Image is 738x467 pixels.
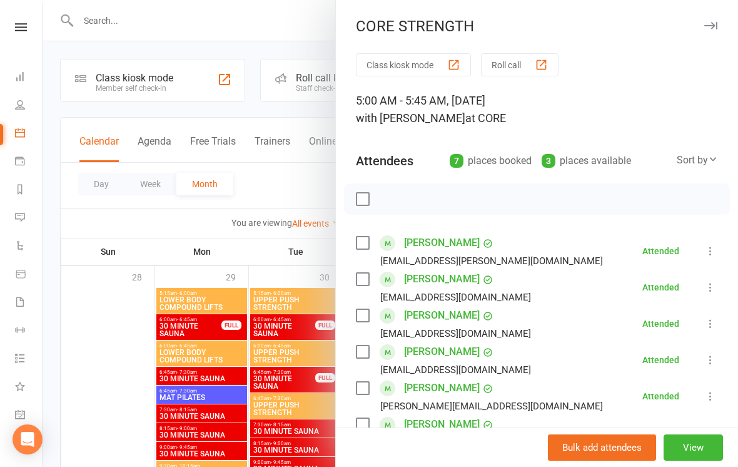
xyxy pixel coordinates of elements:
div: [EMAIL_ADDRESS][DOMAIN_NAME] [380,289,531,305]
a: Product Sales [15,261,43,289]
div: [PERSON_NAME][EMAIL_ADDRESS][DOMAIN_NAME] [380,398,603,414]
div: 5:00 AM - 5:45 AM, [DATE] [356,92,718,127]
div: Attended [642,356,679,364]
a: Reports [15,177,43,205]
a: [PERSON_NAME] [404,233,480,253]
div: places booked [450,152,532,170]
button: View [664,434,723,461]
div: Sort by [677,152,718,168]
a: General attendance kiosk mode [15,402,43,430]
a: People [15,92,43,120]
a: Calendar [15,120,43,148]
div: Attended [642,247,679,255]
a: [PERSON_NAME] [404,269,480,289]
button: Class kiosk mode [356,53,471,76]
div: 3 [542,154,555,168]
span: at CORE [465,111,506,125]
a: What's New [15,374,43,402]
div: places available [542,152,631,170]
a: [PERSON_NAME] [404,378,480,398]
div: [EMAIL_ADDRESS][PERSON_NAME][DOMAIN_NAME] [380,253,603,269]
div: Attended [642,283,679,292]
a: Dashboard [15,64,43,92]
span: with [PERSON_NAME] [356,111,465,125]
div: CORE STRENGTH [336,18,738,35]
a: Payments [15,148,43,177]
button: Bulk add attendees [548,434,656,461]
div: [EMAIL_ADDRESS][DOMAIN_NAME] [380,362,531,378]
a: [PERSON_NAME] [404,342,480,362]
div: Attended [642,319,679,328]
div: Open Intercom Messenger [13,424,43,454]
div: Attended [642,392,679,401]
div: 7 [450,154,463,168]
button: Roll call [481,53,559,76]
a: [PERSON_NAME] [404,414,480,434]
a: [PERSON_NAME] [404,305,480,326]
div: Attendees [356,152,413,170]
div: [EMAIL_ADDRESS][DOMAIN_NAME] [380,326,531,342]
